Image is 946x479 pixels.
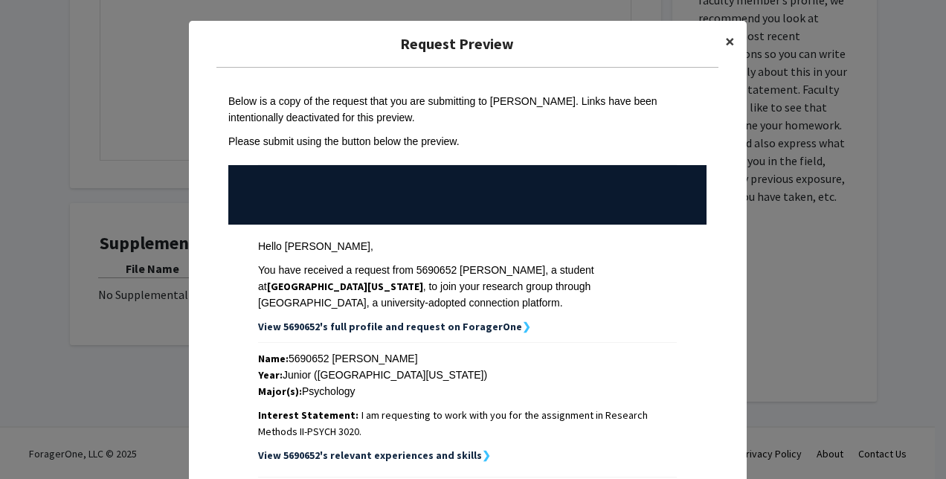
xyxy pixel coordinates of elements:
span: I am requesting to work with you for the assignment in Research Methods II-PSYCH 3020. [258,408,648,438]
iframe: Chat [11,412,63,468]
div: Below is a copy of the request that you are submitting to [PERSON_NAME]. Links have been intentio... [228,93,707,126]
strong: Major(s): [258,385,302,398]
div: Junior ([GEOGRAPHIC_DATA][US_STATE]) [258,367,677,383]
div: Hello [PERSON_NAME], [258,238,677,254]
strong: View 5690652's relevant experiences and skills [258,449,482,462]
h5: Request Preview [201,33,713,55]
div: 5690652 [PERSON_NAME] [258,350,677,367]
strong: ❯ [522,320,531,333]
div: Psychology [258,383,677,399]
strong: Name: [258,352,289,365]
div: Please submit using the button below the preview. [228,133,707,150]
button: Close [713,21,747,62]
strong: Year: [258,368,283,382]
div: You have received a request from 5690652 [PERSON_NAME], a student at , to join your research grou... [258,262,677,311]
strong: Interest Statement: [258,408,358,422]
strong: ❯ [482,449,491,462]
strong: [GEOGRAPHIC_DATA][US_STATE] [267,280,423,293]
strong: View 5690652's full profile and request on ForagerOne [258,320,522,333]
span: × [725,30,735,53]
